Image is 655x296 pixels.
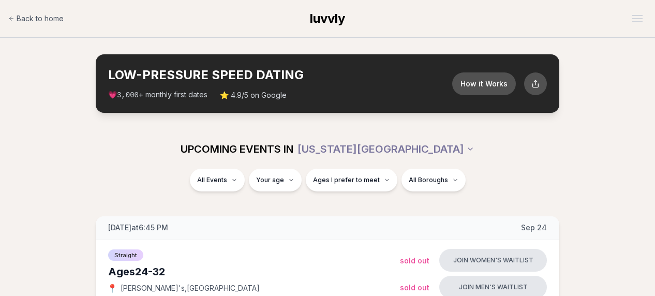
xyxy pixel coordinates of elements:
span: Sold Out [400,283,429,292]
span: [DATE] at 6:45 PM [108,223,168,233]
div: Ages 24-32 [108,264,400,279]
span: All Boroughs [409,176,448,184]
span: Back to home [17,13,64,24]
button: Open menu [628,11,647,26]
span: UPCOMING EVENTS IN [181,142,293,156]
iframe: Intercom live chat [620,261,645,286]
span: Your age [256,176,284,184]
button: [US_STATE][GEOGRAPHIC_DATA] [297,138,474,160]
span: [PERSON_NAME]'s , [GEOGRAPHIC_DATA] [121,283,260,293]
span: All Events [197,176,227,184]
button: Ages I prefer to meet [306,169,397,191]
span: Sep 24 [521,223,547,233]
a: luvvly [310,10,345,27]
a: Back to home [8,8,64,29]
span: 📍 [108,284,116,292]
button: Your age [249,169,302,191]
button: How it Works [452,72,516,95]
span: Sold Out [400,256,429,265]
button: All Events [190,169,245,191]
span: luvvly [310,11,345,26]
button: All Boroughs [401,169,466,191]
span: ⭐ 4.9/5 on Google [220,90,287,100]
button: Join women's waitlist [439,249,547,272]
span: 3,000 [117,91,139,99]
h2: LOW-PRESSURE SPEED DATING [108,67,452,83]
span: Straight [108,249,143,261]
span: 💗 + monthly first dates [108,90,207,100]
span: Ages I prefer to meet [313,176,380,184]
